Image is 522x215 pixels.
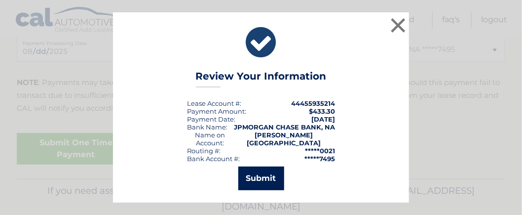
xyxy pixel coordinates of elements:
[196,70,327,87] h3: Review Your Information
[187,131,233,147] div: Name on Account:
[187,123,227,131] div: Bank Name:
[247,131,321,147] strong: [PERSON_NAME][GEOGRAPHIC_DATA]
[309,107,335,115] span: $433.30
[291,99,335,107] strong: 44455935214
[238,167,284,190] button: Submit
[187,147,221,155] div: Routing #:
[311,115,335,123] span: [DATE]
[187,115,235,123] div: :
[187,107,246,115] div: Payment Amount:
[187,99,241,107] div: Lease Account #:
[187,115,234,123] span: Payment Date
[187,155,240,163] div: Bank Account #:
[388,15,408,35] button: ×
[234,123,335,131] strong: JPMORGAN CHASE BANK, NA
